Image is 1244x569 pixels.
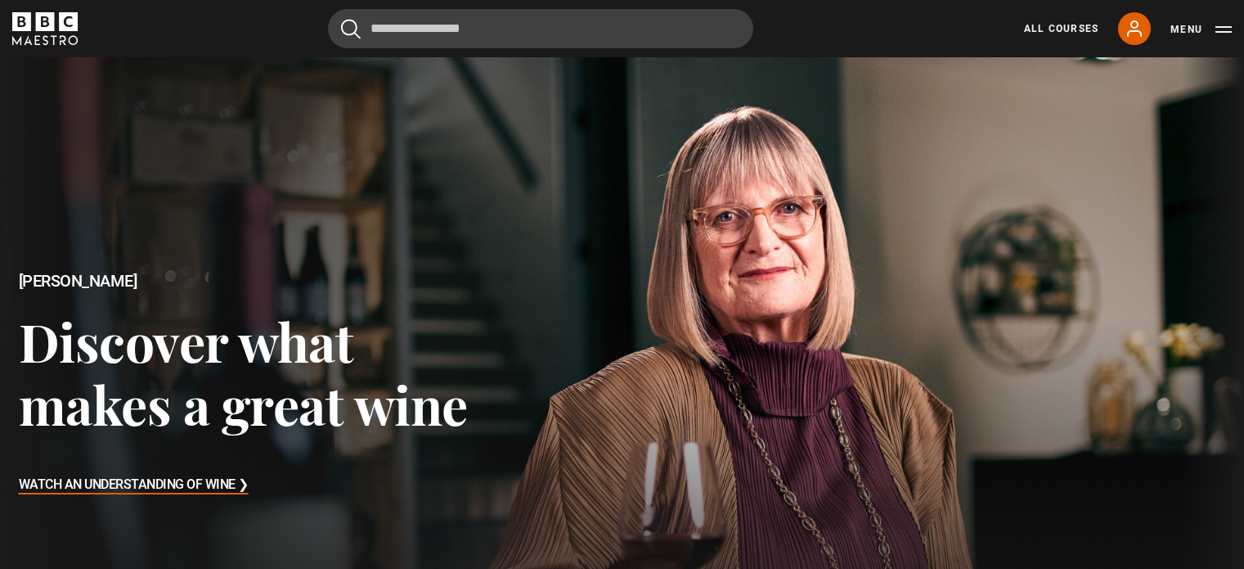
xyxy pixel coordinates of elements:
[328,9,753,48] input: Search
[1170,21,1232,38] button: Toggle navigation
[19,309,498,436] h3: Discover what makes a great wine
[19,473,249,498] h3: Watch An Understanding of Wine ❯
[1024,21,1098,36] a: All Courses
[19,272,498,291] h2: [PERSON_NAME]
[341,19,361,39] button: Submit the search query
[12,12,78,45] svg: BBC Maestro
